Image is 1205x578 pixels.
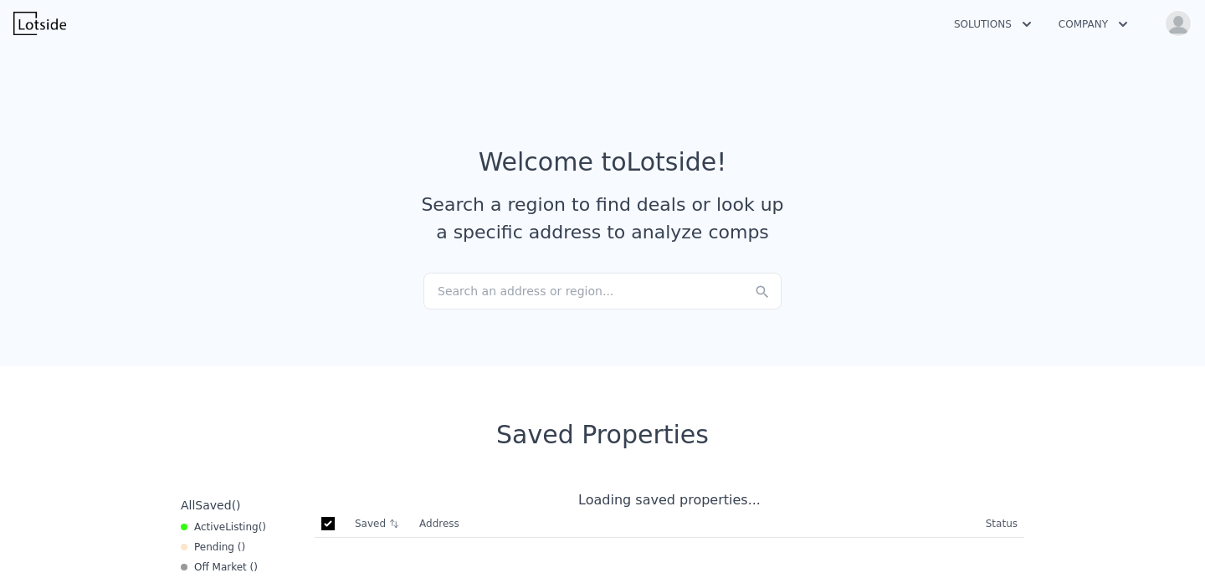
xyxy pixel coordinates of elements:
[1045,9,1141,39] button: Company
[1165,10,1192,37] img: avatar
[181,540,245,554] div: Pending ( )
[181,560,258,574] div: Off Market ( )
[979,510,1024,538] th: Status
[13,12,66,35] img: Lotside
[941,9,1045,39] button: Solutions
[315,490,1024,510] div: Loading saved properties...
[194,520,266,534] span: Active ( )
[479,147,727,177] div: Welcome to Lotside !
[415,191,790,246] div: Search a region to find deals or look up a specific address to analyze comps
[348,510,413,537] th: Saved
[225,521,259,533] span: Listing
[423,273,782,309] div: Search an address or region...
[174,420,1031,450] div: Saved Properties
[413,510,979,538] th: Address
[195,499,231,512] span: Saved
[181,497,241,514] div: All ( )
